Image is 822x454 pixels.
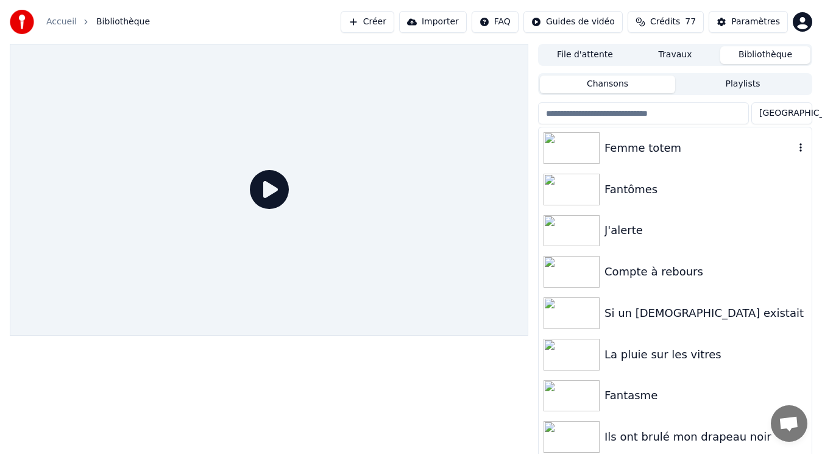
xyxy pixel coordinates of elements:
[771,405,807,442] div: Ouvrir le chat
[604,428,807,445] div: Ils ont brulé mon drapeau noir
[10,10,34,34] img: youka
[604,263,807,280] div: Compte à rebours
[341,11,394,33] button: Créer
[709,11,788,33] button: Paramètres
[540,46,630,64] button: File d'attente
[96,16,150,28] span: Bibliothèque
[628,11,704,33] button: Crédits77
[685,16,696,28] span: 77
[523,11,623,33] button: Guides de vidéo
[604,346,807,363] div: La pluie sur les vitres
[604,140,795,157] div: Femme totem
[46,16,77,28] a: Accueil
[720,46,810,64] button: Bibliothèque
[604,181,807,198] div: Fantômes
[46,16,150,28] nav: breadcrumb
[604,305,807,322] div: Si un [DEMOGRAPHIC_DATA] existait
[731,16,780,28] div: Paramètres
[630,46,720,64] button: Travaux
[399,11,467,33] button: Importer
[604,387,807,404] div: Fantasme
[540,76,675,93] button: Chansons
[472,11,519,33] button: FAQ
[675,76,810,93] button: Playlists
[650,16,680,28] span: Crédits
[604,222,807,239] div: J'alerte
